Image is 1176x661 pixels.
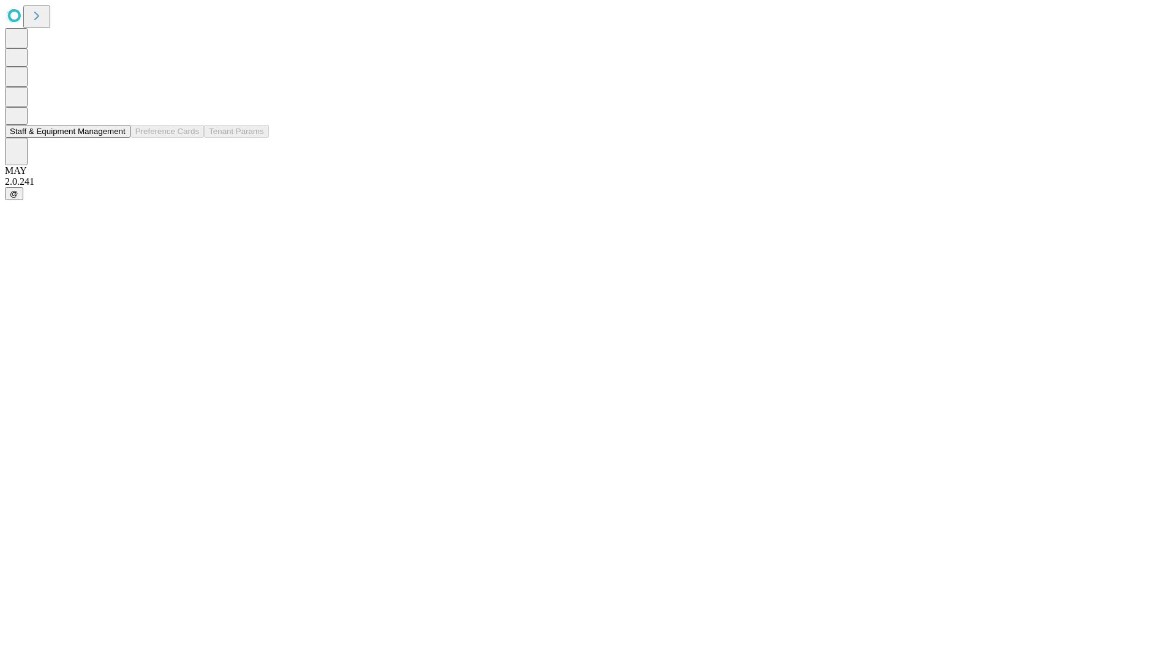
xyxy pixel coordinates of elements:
[5,165,1171,176] div: MAY
[5,125,130,138] button: Staff & Equipment Management
[204,125,269,138] button: Tenant Params
[10,189,18,198] span: @
[5,187,23,200] button: @
[130,125,204,138] button: Preference Cards
[5,176,1171,187] div: 2.0.241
